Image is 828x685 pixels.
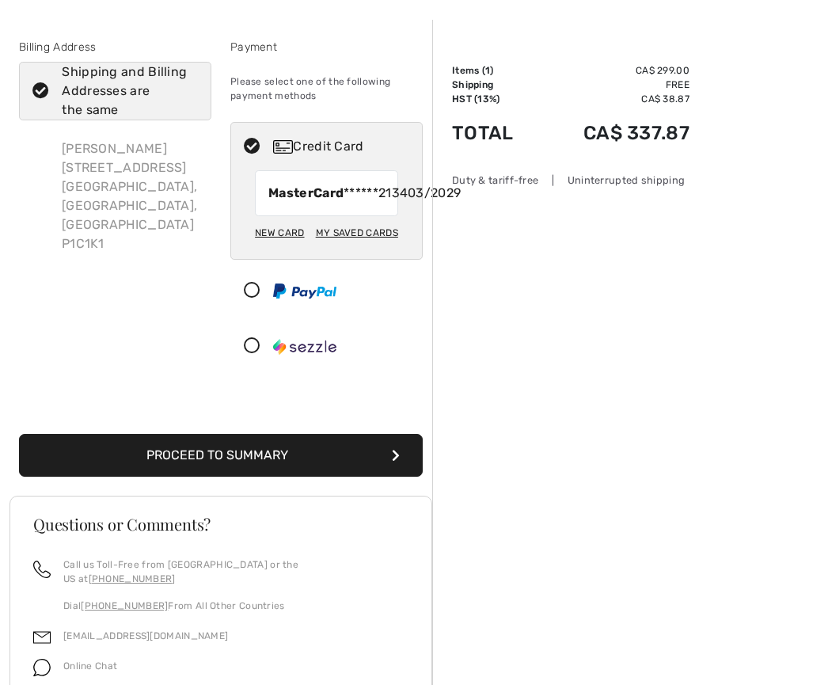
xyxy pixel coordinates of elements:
td: CA$ 337.87 [539,106,689,160]
img: call [33,561,51,578]
td: Shipping [452,78,539,92]
strong: MasterCard [268,185,344,200]
p: Call us Toll-Free from [GEOGRAPHIC_DATA] or the US at [63,558,408,586]
img: PayPal [273,284,336,299]
td: CA$ 299.00 [539,63,689,78]
div: Payment [230,39,423,55]
td: Items ( ) [452,63,539,78]
td: Free [539,78,689,92]
td: HST (13%) [452,92,539,106]
div: My Saved Cards [316,219,398,246]
td: CA$ 38.87 [539,92,689,106]
img: Sezzle [273,339,336,355]
img: Credit Card [273,140,293,154]
span: Online Chat [63,660,117,672]
a: [PHONE_NUMBER] [89,573,176,584]
div: New Card [255,219,304,246]
td: Total [452,106,539,160]
img: chat [33,659,51,676]
a: [PHONE_NUMBER] [81,600,168,611]
div: Please select one of the following payment methods [230,62,423,116]
div: Duty & tariff-free | Uninterrupted shipping [452,173,689,188]
span: 1 [485,65,490,76]
button: Proceed to Summary [19,434,423,477]
p: Dial From All Other Countries [63,599,408,613]
div: Credit Card [273,137,412,156]
div: Shipping and Billing Addresses are the same [62,63,188,120]
h3: Questions or Comments? [33,516,408,532]
img: email [33,629,51,646]
span: 03/2029 [408,184,461,203]
div: [PERSON_NAME] [STREET_ADDRESS] [GEOGRAPHIC_DATA], [GEOGRAPHIC_DATA], [GEOGRAPHIC_DATA] P1C1K1 [49,127,211,266]
a: [EMAIL_ADDRESS][DOMAIN_NAME] [63,630,228,641]
div: Billing Address [19,39,211,55]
